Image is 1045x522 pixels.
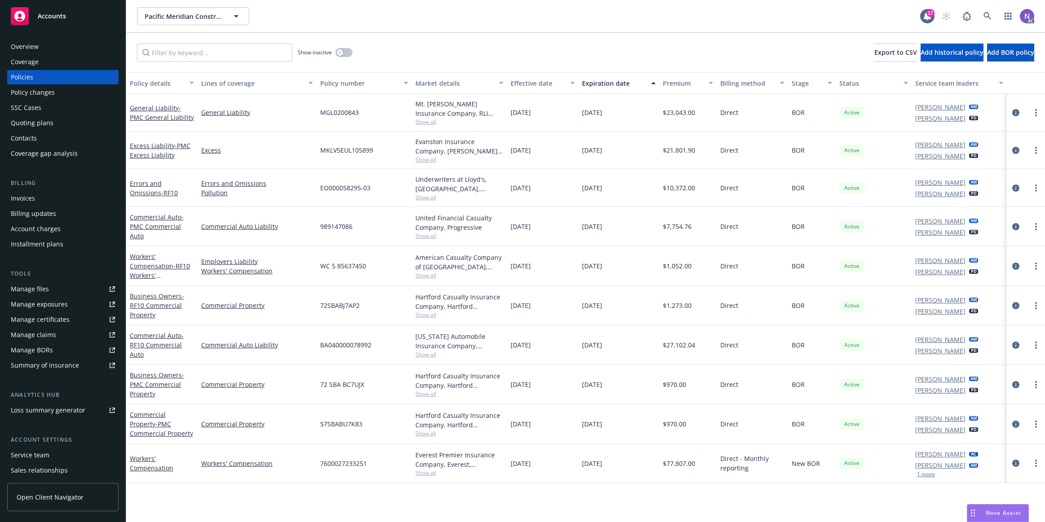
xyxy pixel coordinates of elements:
[912,72,1007,94] button: Service team leaders
[7,463,119,478] a: Sales relationships
[1010,183,1021,193] a: circleInformation
[987,48,1034,57] span: Add BOR policy
[11,85,55,100] div: Policy changes
[7,297,119,311] span: Manage exposures
[874,48,917,57] span: Export to CSV
[788,72,836,94] button: Stage
[1010,458,1021,469] a: circleInformation
[967,504,1029,522] button: Nova Assist
[7,282,119,296] a: Manage files
[130,213,184,240] a: Commercial Auto
[917,472,935,477] button: 1 more
[511,108,531,117] span: [DATE]
[415,430,503,437] span: Show all
[720,454,785,473] span: Direct - Monthly reporting
[126,72,198,94] button: Policy details
[201,179,313,188] a: Errors and Omissions
[792,145,805,155] span: BOR
[7,237,119,251] a: Installment plans
[7,179,119,188] div: Billing
[843,109,861,117] span: Active
[720,222,738,231] span: Direct
[7,146,119,161] a: Coverage gap analysis
[582,419,602,429] span: [DATE]
[843,381,861,389] span: Active
[720,340,738,350] span: Direct
[415,118,503,126] span: Show all
[130,179,178,197] a: Errors and Omissions
[915,335,966,344] a: [PERSON_NAME]
[720,183,738,193] span: Direct
[1010,340,1021,351] a: circleInformation
[1031,183,1041,193] a: more
[511,261,531,271] span: [DATE]
[320,380,364,389] span: 72 SBA BC7UJX
[201,108,313,117] a: General Liability
[130,262,190,289] span: - RF10 Workers' Compensation
[915,178,966,187] a: [PERSON_NAME]
[915,216,966,226] a: [PERSON_NAME]
[11,282,49,296] div: Manage files
[720,108,738,117] span: Direct
[921,44,983,61] button: Add historical policy
[130,292,184,319] a: Business Owners
[11,131,37,145] div: Contacts
[201,257,313,266] a: Employers Liability
[511,459,531,468] span: [DATE]
[843,302,861,310] span: Active
[582,301,602,310] span: [DATE]
[663,261,692,271] span: $1,052.00
[11,297,68,311] div: Manage exposures
[415,232,503,240] span: Show all
[415,371,503,390] div: Hartford Casualty Insurance Company, Hartford Insurance Group
[7,435,119,444] div: Account settings
[582,108,602,117] span: [DATE]
[720,261,738,271] span: Direct
[578,72,659,94] button: Expiration date
[915,386,966,395] a: [PERSON_NAME]
[320,145,373,155] span: MKLV5EUL105899
[874,44,917,61] button: Export to CSV
[511,183,531,193] span: [DATE]
[7,343,119,357] a: Manage BORs
[915,346,966,355] a: [PERSON_NAME]
[792,419,805,429] span: BOR
[663,340,695,350] span: $27,102.04
[915,151,966,161] a: [PERSON_NAME]
[987,44,1034,61] button: Add BOR policy
[511,419,531,429] span: [DATE]
[1020,9,1034,23] img: photo
[130,104,194,122] span: - PMC General Liability
[7,70,119,84] a: Policies
[792,301,805,310] span: BOR
[926,9,935,17] div: 17
[320,79,398,88] div: Policy number
[511,79,565,88] div: Effective date
[320,459,367,468] span: 7600027233251
[130,104,194,122] a: General Liability
[1010,221,1021,232] a: circleInformation
[915,374,966,384] a: [PERSON_NAME]
[836,72,912,94] button: Status
[130,252,190,289] a: Workers' Compensation
[792,340,805,350] span: BOR
[130,420,193,438] span: - PMC Commercial Property
[17,492,84,502] span: Open Client Navigator
[511,301,531,310] span: [DATE]
[1031,221,1041,232] a: more
[663,183,695,193] span: $10,372.00
[915,449,966,459] a: [PERSON_NAME]
[11,39,39,54] div: Overview
[915,414,966,423] a: [PERSON_NAME]
[161,189,178,197] span: - RF10
[843,420,861,428] span: Active
[7,116,119,130] a: Quoting plans
[659,72,716,94] button: Premium
[7,328,119,342] a: Manage claims
[415,411,503,430] div: Hartford Casualty Insurance Company, Hartford Insurance Group
[1010,300,1021,311] a: circleInformation
[915,140,966,149] a: [PERSON_NAME]
[415,253,503,272] div: American Casualty Company of [GEOGRAPHIC_DATA], [US_STATE], CNA Insurance
[130,141,190,159] a: Excess Liability
[792,79,822,88] div: Stage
